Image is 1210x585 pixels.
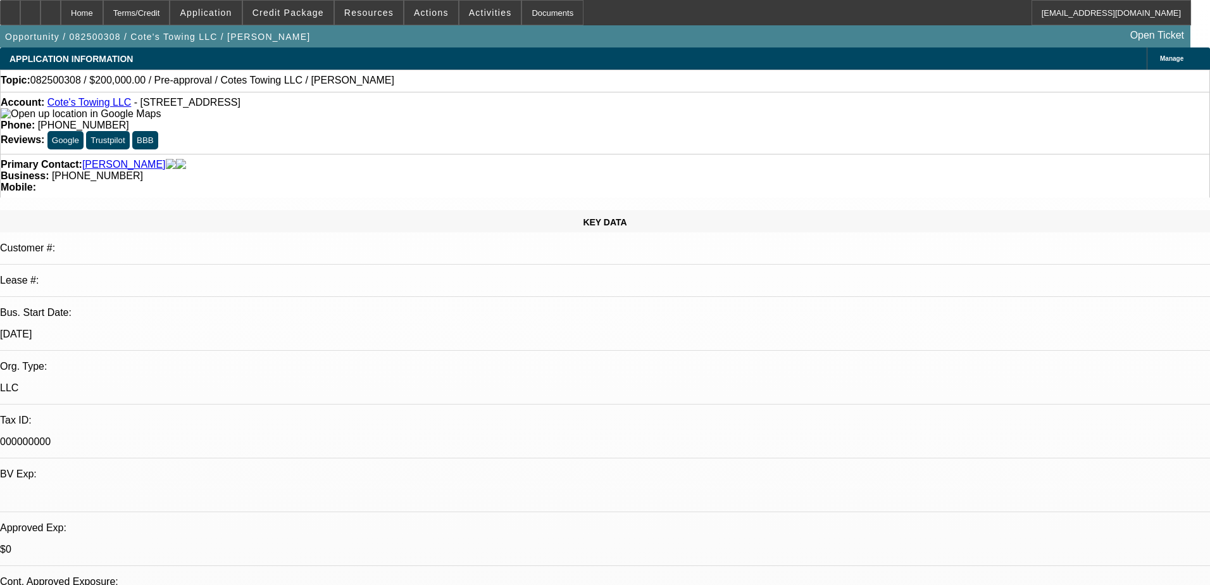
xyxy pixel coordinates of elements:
[180,8,232,18] span: Application
[82,159,166,170] a: [PERSON_NAME]
[253,8,324,18] span: Credit Package
[1,170,49,181] strong: Business:
[1,120,35,130] strong: Phone:
[1,134,44,145] strong: Reviews:
[170,1,241,25] button: Application
[5,32,310,42] span: Opportunity / 082500308 / Cote's Towing LLC / [PERSON_NAME]
[47,131,84,149] button: Google
[1,108,161,120] img: Open up location in Google Maps
[459,1,521,25] button: Activities
[414,8,449,18] span: Actions
[335,1,403,25] button: Resources
[30,75,394,86] span: 082500308 / $200,000.00 / Pre-approval / Cotes Towing LLC / [PERSON_NAME]
[86,131,129,149] button: Trustpilot
[9,54,133,64] span: APPLICATION INFORMATION
[1,159,82,170] strong: Primary Contact:
[52,170,143,181] span: [PHONE_NUMBER]
[1160,55,1183,62] span: Manage
[132,131,158,149] button: BBB
[134,97,240,108] span: - [STREET_ADDRESS]
[469,8,512,18] span: Activities
[1,182,36,192] strong: Mobile:
[404,1,458,25] button: Actions
[1,97,44,108] strong: Account:
[166,159,176,170] img: facebook-icon.png
[1125,25,1189,46] a: Open Ticket
[38,120,129,130] span: [PHONE_NUMBER]
[176,159,186,170] img: linkedin-icon.png
[344,8,394,18] span: Resources
[583,217,627,227] span: KEY DATA
[243,1,334,25] button: Credit Package
[1,75,30,86] strong: Topic:
[1,108,161,119] a: View Google Maps
[47,97,132,108] a: Cote's Towing LLC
